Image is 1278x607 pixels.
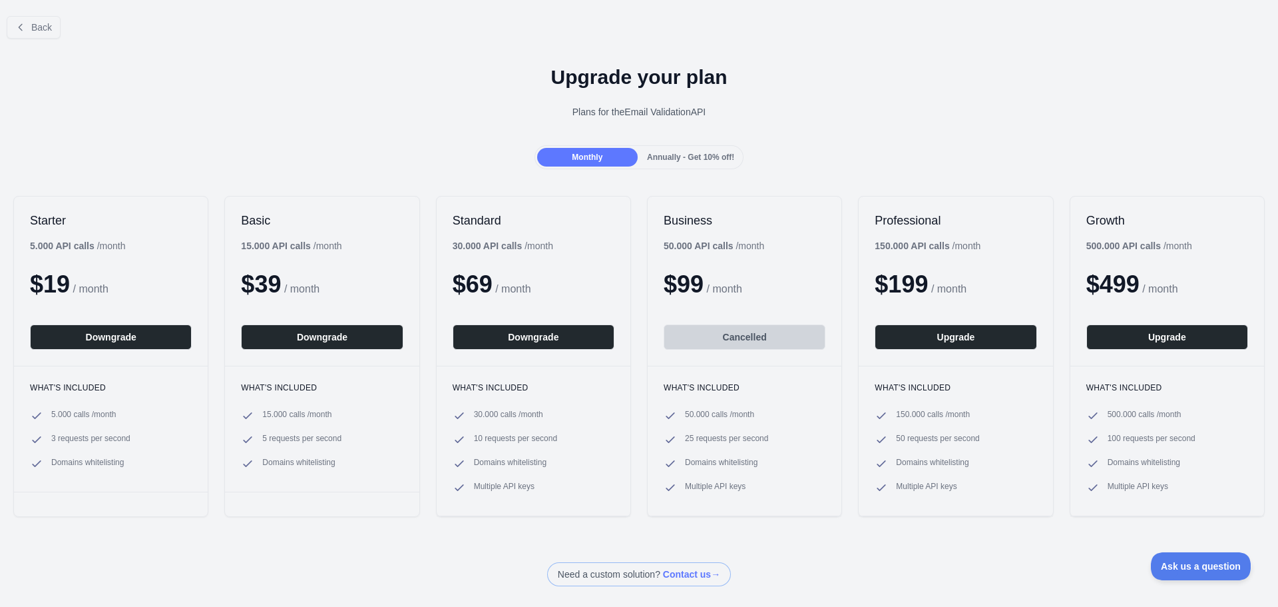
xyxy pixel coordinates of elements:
[1151,552,1251,580] iframe: Toggle Customer Support
[707,283,742,295] span: / month
[875,324,1036,350] button: Upgrade
[453,324,614,350] button: Downgrade
[931,283,966,295] span: / month
[664,271,704,298] span: $ 99
[495,283,531,295] span: / month
[664,324,825,350] button: Cancelled
[875,271,928,298] span: $ 199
